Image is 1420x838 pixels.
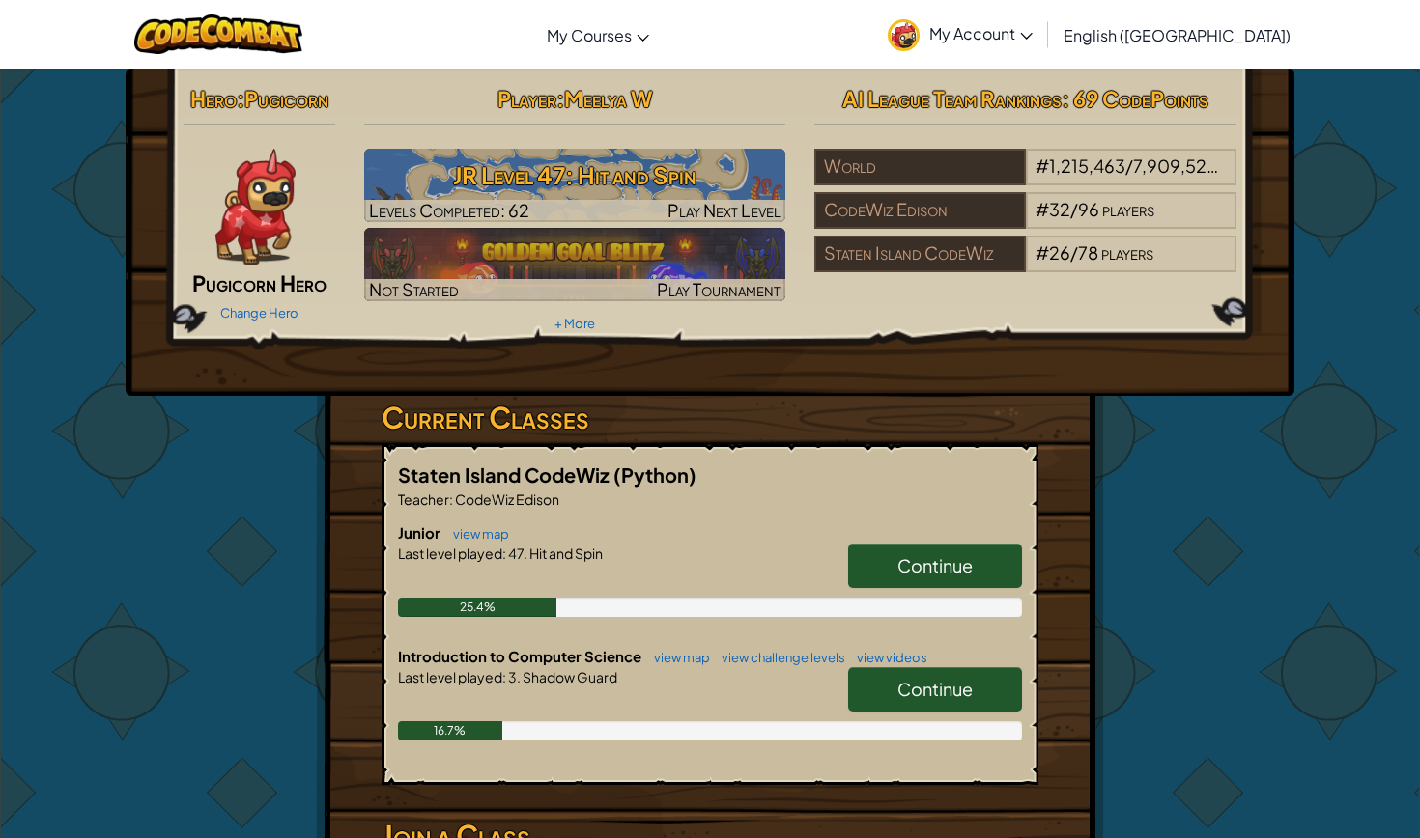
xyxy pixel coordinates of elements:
span: Shadow Guard [521,668,617,685]
h3: JR Level 47: Hit and Spin [364,154,786,197]
span: Teacher [398,490,449,508]
span: : [502,545,506,562]
span: 32 [1049,198,1070,220]
a: view map [644,650,710,665]
span: Staten Island CodeWiz [398,462,613,487]
span: / [1070,241,1078,264]
a: World#1,215,463/7,909,523players [814,167,1236,189]
span: AI League Team Rankings [842,85,1062,112]
span: Play Next Level [667,199,781,221]
span: : 69 CodePoints [1062,85,1208,112]
img: Golden Goal [364,228,786,301]
span: 26 [1049,241,1070,264]
span: Play Tournament [657,278,781,300]
span: My Courses [547,25,632,45]
span: / [1070,198,1078,220]
span: Last level played [398,668,502,685]
span: 96 [1078,198,1099,220]
span: : [502,668,506,685]
span: : [237,85,244,112]
a: My Account [878,4,1042,65]
div: 16.7% [398,721,502,740]
h3: Current Classes [382,396,1038,439]
img: pugicorn-paper-doll.png [215,149,296,265]
span: # [1036,241,1049,264]
div: World [814,149,1025,185]
img: JR Level 47: Hit and Spin [364,149,786,222]
span: 78 [1078,241,1098,264]
span: Junior [398,523,443,542]
span: 1,215,463 [1049,154,1125,177]
span: # [1036,198,1049,220]
span: Hit and Spin [527,545,603,562]
div: Staten Island CodeWiz [814,236,1025,272]
a: Staten Island CodeWiz#26/78players [814,254,1236,276]
span: players [1101,241,1153,264]
a: Not StartedPlay Tournament [364,228,786,301]
img: avatar [888,19,920,51]
a: view challenge levels [712,650,845,665]
span: My Account [929,23,1033,43]
span: Levels Completed: 62 [369,199,529,221]
a: My Courses [537,9,659,61]
a: view map [443,526,509,542]
a: + More [554,316,595,331]
span: Continue [897,554,973,576]
a: Play Next Level [364,149,786,222]
span: # [1036,154,1049,177]
span: 3. [506,668,521,685]
span: players [1220,154,1272,177]
a: view videos [847,650,927,665]
span: / [1125,154,1133,177]
img: CodeCombat logo [134,14,303,54]
span: (Python) [613,462,696,487]
span: Pugicorn Hero [192,269,327,296]
div: CodeWiz Edison [814,192,1025,229]
a: English ([GEOGRAPHIC_DATA]) [1054,9,1300,61]
span: CodeWiz Edison [453,490,559,508]
span: Pugicorn [244,85,328,112]
span: Last level played [398,545,502,562]
span: Continue [897,678,973,700]
span: Not Started [369,278,459,300]
a: CodeWiz Edison#32/96players [814,210,1236,233]
span: 47. [506,545,527,562]
span: English ([GEOGRAPHIC_DATA]) [1064,25,1291,45]
a: Change Hero [220,305,298,321]
div: 25.4% [398,598,556,617]
span: Meelya W [564,85,652,112]
span: Hero [190,85,237,112]
span: : [556,85,564,112]
span: : [449,490,453,508]
span: Introduction to Computer Science [398,647,644,665]
span: 7,909,523 [1133,154,1218,177]
span: Player [497,85,556,112]
span: players [1102,198,1154,220]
